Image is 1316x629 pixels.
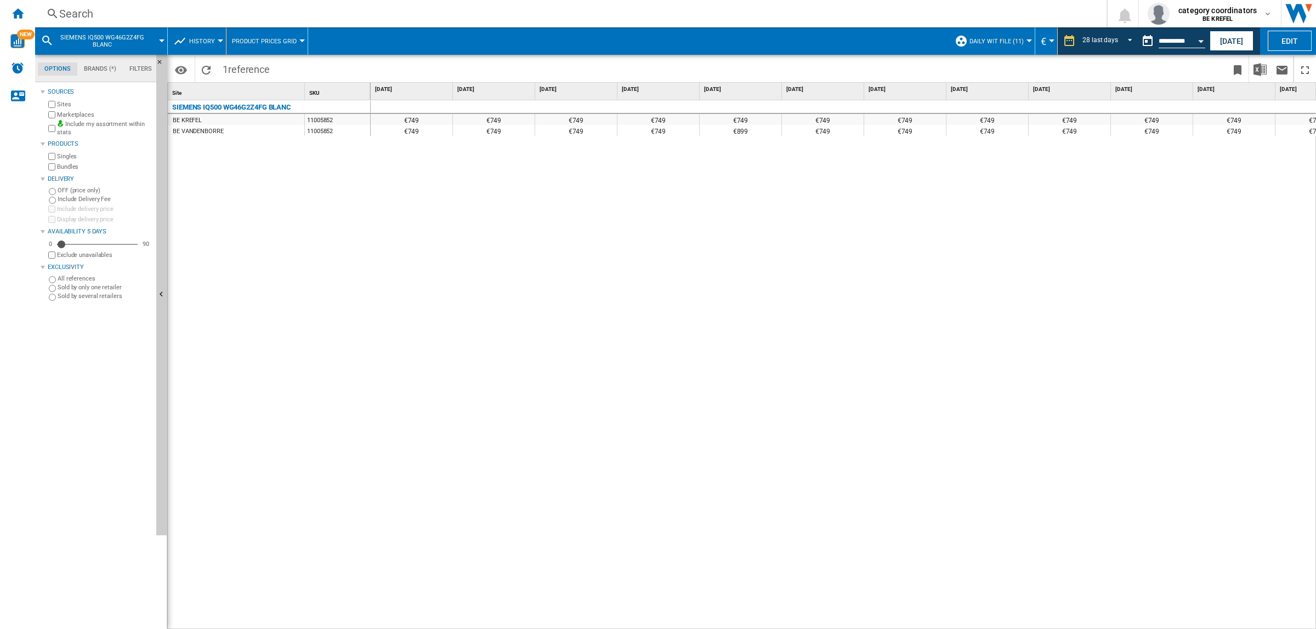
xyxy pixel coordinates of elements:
input: OFF (price only) [49,188,56,195]
button: Hide [156,55,167,535]
div: €749 [1193,125,1275,136]
button: Hide [156,55,169,75]
div: This report is based on a date in the past. [1137,27,1207,55]
button: Edit [1268,31,1312,51]
div: €749 [371,114,452,125]
div: BE VANDENBORRE [173,126,224,137]
div: [DATE] [702,83,781,96]
input: Sites [48,101,55,108]
div: [DATE] [784,83,864,96]
span: category coordinators [1178,5,1257,16]
label: Singles [57,152,152,161]
button: md-calendar [1137,30,1159,52]
button: Bookmark this report [1227,56,1249,82]
label: Include Delivery Fee [58,195,152,203]
span: Product prices grid [232,38,297,45]
div: [DATE] [373,83,452,96]
div: [DATE] [949,83,1028,96]
button: Send this report by email [1271,56,1293,82]
button: Open calendar [1191,30,1211,49]
span: SKU [309,90,320,96]
div: [DATE] [1113,83,1193,96]
button: SIEMENS IQ500 WG46G2Z4FG BLANC [58,27,157,55]
div: €749 [782,125,864,136]
span: [DATE] [1115,85,1190,93]
input: Include Delivery Fee [49,197,56,204]
md-tab-item: Brands (*) [77,62,123,76]
div: €749 [946,125,1028,136]
span: reference [228,64,270,75]
span: [DATE] [1033,85,1108,93]
div: €749 [1029,125,1110,136]
div: €899 [700,125,781,136]
md-tab-item: Filters [123,62,158,76]
img: wise-card.svg [10,34,25,48]
button: Download in Excel [1249,56,1271,82]
div: [DATE] [1195,83,1275,96]
span: [DATE] [540,85,615,93]
input: Display delivery price [48,216,55,223]
div: €749 [1111,125,1193,136]
div: Exclusivity [48,263,152,272]
span: 1 [217,56,275,79]
img: excel-24x24.png [1253,63,1267,76]
button: Maximize [1294,56,1316,82]
button: € [1041,27,1052,55]
div: Site Sort None [170,83,304,100]
div: €749 [617,125,699,136]
div: Availability 5 Days [48,227,152,236]
div: €749 [617,114,699,125]
input: Include my assortment within stats [48,122,55,135]
div: €749 [864,114,946,125]
div: [DATE] [1031,83,1110,96]
div: €749 [946,114,1028,125]
div: €749 [864,125,946,136]
div: €749 [453,125,535,136]
div: Sources [48,88,152,96]
div: [DATE] [537,83,617,96]
label: Display delivery price [57,215,152,224]
span: [DATE] [786,85,861,93]
div: SKU Sort None [307,83,370,100]
label: Sold by only one retailer [58,283,152,291]
label: Marketplaces [57,111,152,119]
md-select: REPORTS.WIZARD.STEPS.REPORT.STEPS.REPORT_OPTIONS.PERIOD: 28 last days [1081,32,1137,50]
img: profile.jpg [1148,3,1170,25]
input: Bundles [48,163,55,170]
span: History [189,38,215,45]
span: [DATE] [951,85,1026,93]
span: Site [172,90,181,96]
img: mysite-bg-18x18.png [57,120,64,127]
div: Daily WIT File (11) [955,27,1029,55]
label: Sites [57,100,152,108]
button: Options [170,60,192,79]
input: Marketplaces [48,111,55,118]
div: [DATE] [620,83,699,96]
div: Delivery [48,175,152,184]
div: 11005852 [305,114,370,125]
div: History [173,27,220,55]
img: alerts-logo.svg [11,61,24,75]
div: €749 [700,114,781,125]
span: [DATE] [622,85,697,93]
div: €749 [1029,114,1110,125]
div: €749 [1193,114,1275,125]
div: 11005852 [305,125,370,136]
input: Include delivery price [48,205,55,213]
div: €749 [371,125,452,136]
label: Exclude unavailables [57,251,152,259]
label: Sold by several retailers [58,292,152,300]
label: OFF (price only) [58,186,152,195]
label: Include delivery price [57,205,152,213]
div: €749 [1111,114,1193,125]
label: Include my assortment within stats [57,120,152,137]
div: 90 [140,240,152,248]
span: NEW [17,30,35,39]
button: Product prices grid [232,27,302,55]
label: Bundles [57,163,152,171]
div: Sort None [170,83,304,100]
input: Sold by several retailers [49,294,56,301]
div: Search [59,6,1078,21]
